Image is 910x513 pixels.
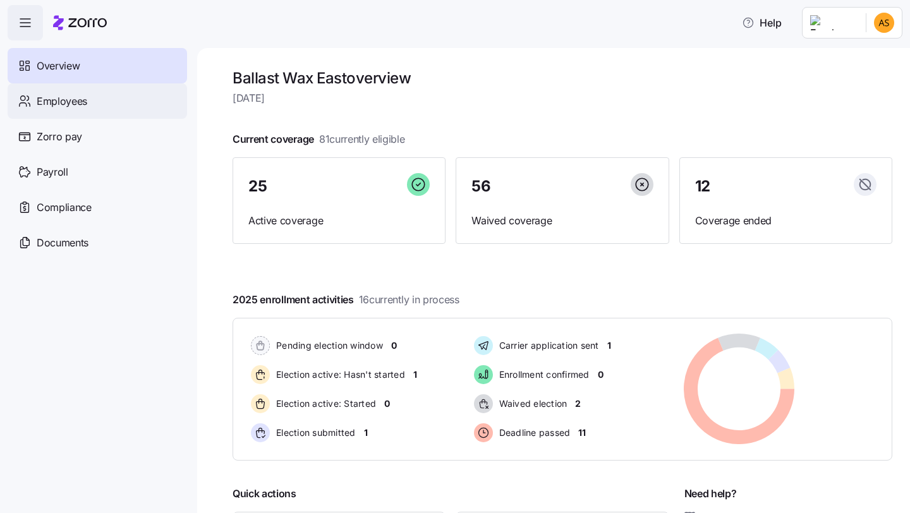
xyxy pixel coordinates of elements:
[37,164,68,180] span: Payroll
[732,10,792,35] button: Help
[607,339,611,352] span: 1
[874,13,894,33] img: 835be5d9d2fb0bff5529581db3e63ca5
[495,368,590,381] span: Enrollment confirmed
[495,397,567,410] span: Waived election
[359,292,459,308] span: 16 currently in process
[810,15,856,30] img: Employer logo
[8,83,187,119] a: Employees
[37,129,82,145] span: Zorro pay
[8,119,187,154] a: Zorro pay
[233,68,892,88] h1: Ballast Wax East overview
[272,397,376,410] span: Election active: Started
[575,397,581,410] span: 2
[248,179,267,194] span: 25
[471,213,653,229] span: Waived coverage
[8,190,187,225] a: Compliance
[384,397,390,410] span: 0
[413,368,417,381] span: 1
[391,339,397,352] span: 0
[471,179,490,194] span: 56
[37,200,92,215] span: Compliance
[233,131,405,147] span: Current coverage
[248,213,430,229] span: Active coverage
[233,486,296,502] span: Quick actions
[742,15,782,30] span: Help
[684,486,737,502] span: Need help?
[364,426,368,439] span: 1
[37,94,87,109] span: Employees
[37,58,80,74] span: Overview
[272,368,405,381] span: Election active: Hasn't started
[578,426,585,439] span: 11
[319,131,405,147] span: 81 currently eligible
[695,179,710,194] span: 12
[272,426,356,439] span: Election submitted
[272,339,383,352] span: Pending election window
[8,225,187,260] a: Documents
[495,339,599,352] span: Carrier application sent
[598,368,604,381] span: 0
[8,48,187,83] a: Overview
[495,426,571,439] span: Deadline passed
[233,292,459,308] span: 2025 enrollment activities
[37,235,88,251] span: Documents
[233,90,892,106] span: [DATE]
[8,154,187,190] a: Payroll
[695,213,877,229] span: Coverage ended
